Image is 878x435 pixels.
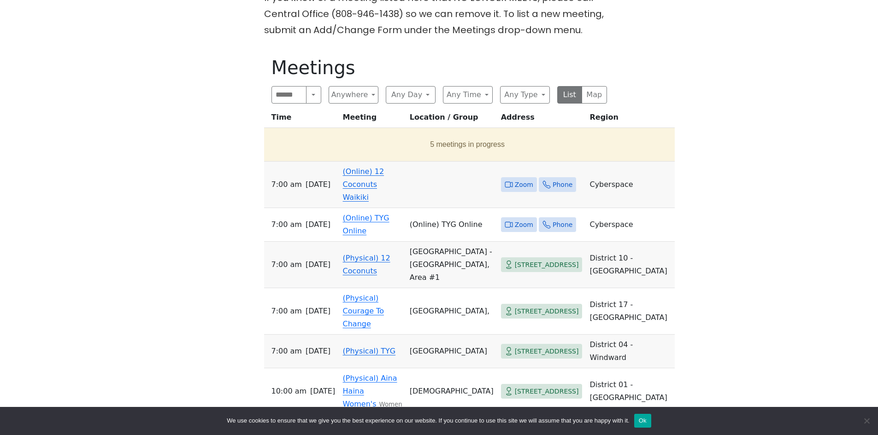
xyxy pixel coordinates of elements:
[343,254,390,275] a: (Physical) 12 Coconuts
[515,219,533,231] span: Zoom
[343,347,396,355] a: (Physical) TYG
[386,86,436,104] button: Any Day
[406,111,497,128] th: Location / Group
[443,86,493,104] button: Any Time
[343,167,384,202] a: (Online) 12 Coconuts Waikiki
[227,416,629,425] span: We use cookies to ensure that we give you the best experience on our website. If you continue to ...
[406,335,497,368] td: [GEOGRAPHIC_DATA]
[406,288,497,335] td: [GEOGRAPHIC_DATA],
[306,305,330,318] span: [DATE]
[271,218,302,231] span: 7:00 AM
[586,208,674,242] td: Cyberspace
[271,305,302,318] span: 7:00 AM
[329,86,378,104] button: Anywhere
[557,86,583,104] button: List
[515,179,533,191] span: Zoom
[862,416,871,425] span: No
[271,178,302,191] span: 7:00 AM
[586,242,674,288] td: District 10 - [GEOGRAPHIC_DATA]
[406,208,497,242] td: (Online) TYG Online
[271,57,607,79] h1: Meetings
[586,335,674,368] td: District 04 - Windward
[406,242,497,288] td: [GEOGRAPHIC_DATA] - [GEOGRAPHIC_DATA], Area #1
[406,368,497,415] td: [DEMOGRAPHIC_DATA]
[553,179,572,191] span: Phone
[271,258,302,271] span: 7:00 AM
[343,214,389,235] a: (Online) TYG Online
[268,132,667,157] button: 5 meetings in progress
[271,345,302,358] span: 7:00 AM
[264,111,339,128] th: Time
[553,219,572,231] span: Phone
[515,386,579,397] span: [STREET_ADDRESS]
[586,368,674,415] td: District 01 - [GEOGRAPHIC_DATA]
[343,374,397,408] a: (Physical) Aina Haina Women's
[339,111,406,128] th: Meeting
[515,346,579,357] span: [STREET_ADDRESS]
[310,385,335,398] span: [DATE]
[306,178,330,191] span: [DATE]
[515,259,579,271] span: [STREET_ADDRESS]
[497,111,586,128] th: Address
[306,86,321,104] button: Search
[634,414,651,428] button: Ok
[586,111,674,128] th: Region
[343,294,384,328] a: (Physical) Courage To Change
[306,258,330,271] span: [DATE]
[586,288,674,335] td: District 17 - [GEOGRAPHIC_DATA]
[582,86,607,104] button: Map
[515,306,579,317] span: [STREET_ADDRESS]
[586,162,674,208] td: Cyberspace
[271,86,307,104] input: Search
[306,345,330,358] span: [DATE]
[271,385,307,398] span: 10:00 AM
[306,218,330,231] span: [DATE]
[379,401,402,408] small: Women
[500,86,550,104] button: Any Type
